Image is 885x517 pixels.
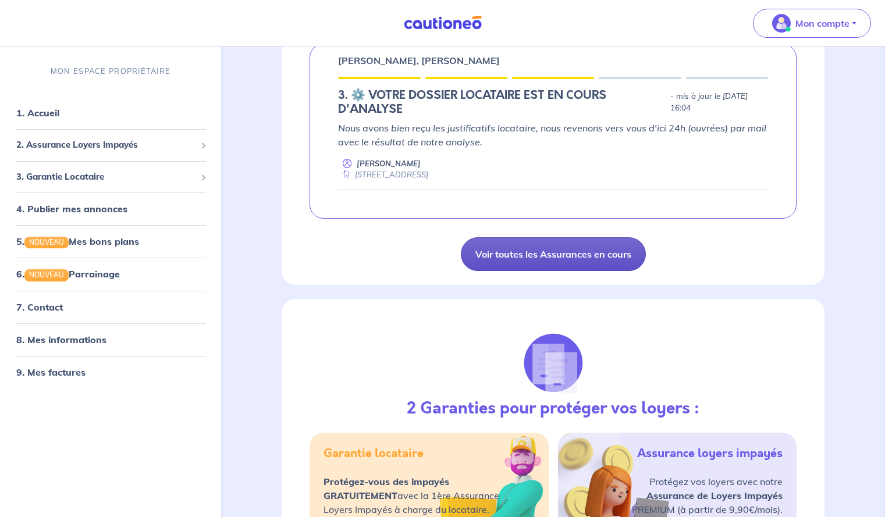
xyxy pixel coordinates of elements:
div: 1. Accueil [5,101,216,124]
p: avec la 1ère Assurance Loyers Impayés à charge du locataire. [324,475,499,516]
strong: Protégez-vous des impayés GRATUITEMENT [324,476,449,501]
h5: Assurance loyers impayés [637,447,783,461]
p: MON ESPACE PROPRIÉTAIRE [51,66,170,77]
p: Nous avons bien reçu les justificatifs locataire, nous revenons vers vous d'ici 24h (ouvrées) par... [338,121,768,149]
div: [STREET_ADDRESS] [338,169,428,180]
span: 3. Garantie Locataire [16,170,196,184]
div: 8. Mes informations [5,327,216,351]
div: 4. Publier mes annonces [5,197,216,220]
div: 5.NOUVEAUMes bons plans [5,230,216,253]
a: 5.NOUVEAUMes bons plans [16,236,139,247]
h5: Garantie locataire [324,447,424,461]
p: - mis à jour le [DATE] 16:04 [670,91,768,114]
a: 8. Mes informations [16,333,106,345]
div: 9. Mes factures [5,360,216,383]
a: 6.NOUVEAUParrainage [16,268,120,280]
p: Mon compte [795,16,850,30]
span: 2. Assurance Loyers Impayés [16,138,196,152]
a: Voir toutes les Assurances en cours [461,237,646,271]
div: 3. Garantie Locataire [5,166,216,188]
div: 2. Assurance Loyers Impayés [5,134,216,156]
div: 7. Contact [5,295,216,318]
button: illu_account_valid_menu.svgMon compte [753,9,871,38]
a: 9. Mes factures [16,366,86,377]
strong: Assurance de Loyers Impayés [646,490,783,501]
img: justif-loupe [522,331,585,394]
a: 4. Publier mes annonces [16,203,127,215]
img: Cautioneo [399,16,486,30]
p: [PERSON_NAME] [357,158,421,169]
a: 1. Accueil [16,107,59,119]
div: state: RENTER-DOCUMENTS-TO-EVALUATE, Context: NEW,CHOOSE-CERTIFICATE,RELATIONSHIP,RENTER-DOCUMENTS [338,88,768,116]
img: illu_account_valid_menu.svg [772,14,791,33]
div: 6.NOUVEAUParrainage [5,262,216,286]
p: Protégez vos loyers avec notre PREMIUM (à partir de 9,90€/mois). [632,475,783,516]
a: 7. Contact [16,301,63,312]
h3: 2 Garanties pour protéger vos loyers : [407,399,699,419]
p: [PERSON_NAME], [PERSON_NAME] [338,54,500,67]
h5: 3.︎ ⚙️ VOTRE DOSSIER LOCATAIRE EST EN COURS D'ANALYSE [338,88,666,116]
